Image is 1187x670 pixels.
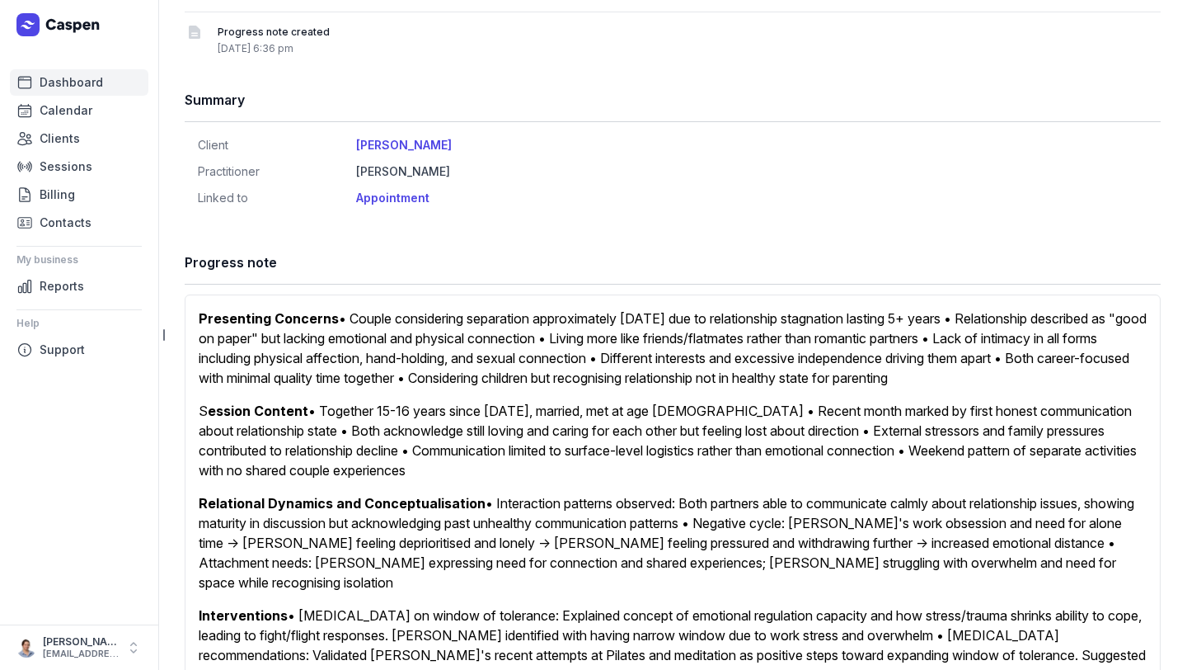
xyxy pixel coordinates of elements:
[356,162,659,182] div: [PERSON_NAME]
[43,635,119,649] div: [PERSON_NAME]
[40,276,84,296] span: Reports
[218,40,1161,57] div: [DATE] 6:36 pm
[16,310,142,337] div: Help
[40,101,92,120] span: Calendar
[16,247,142,273] div: My business
[40,213,91,233] span: Contacts
[198,162,343,182] dt: Practitioner
[356,191,429,205] a: Appointment
[356,138,452,152] a: [PERSON_NAME]
[16,638,36,658] img: User profile image
[40,340,85,360] span: Support
[198,135,343,155] dt: Client
[185,88,1161,111] h1: Summary
[40,185,75,205] span: Billing
[40,73,103,92] span: Dashboard
[43,649,119,660] div: [EMAIL_ADDRESS][DOMAIN_NAME]
[198,188,343,208] dt: Linked to
[40,157,92,177] span: Sessions
[40,129,80,149] span: Clients
[218,24,1161,40] div: Progress note created
[185,251,1161,274] h1: Progress note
